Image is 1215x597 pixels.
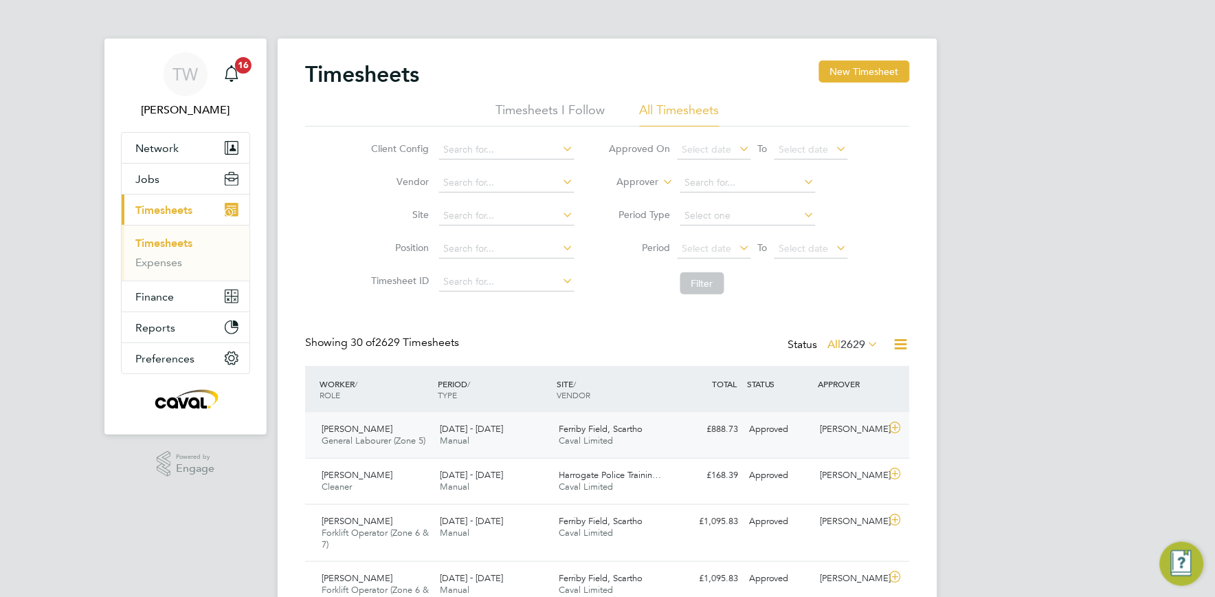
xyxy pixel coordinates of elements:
[744,567,815,590] div: Approved
[609,208,671,221] label: Period Type
[557,389,591,400] span: VENDOR
[815,567,887,590] div: [PERSON_NAME]
[316,371,435,407] div: WORKER
[672,567,744,590] div: £1,095.83
[322,423,392,435] span: [PERSON_NAME]
[779,242,829,254] span: Select date
[135,142,179,155] span: Network
[368,274,430,287] label: Timesheet ID
[788,336,882,355] div: Status
[435,371,554,407] div: PERIOD
[157,451,215,477] a: Powered byEngage
[744,464,815,487] div: Approved
[640,102,720,127] li: All Timesheets
[355,378,357,389] span: /
[441,527,470,539] span: Manual
[574,378,577,389] span: /
[441,469,504,481] span: [DATE] - [DATE]
[320,389,340,400] span: ROLE
[350,336,375,349] span: 30 of
[368,175,430,188] label: Vendor
[609,142,671,155] label: Approved On
[439,173,575,193] input: Search for...
[680,173,816,193] input: Search for...
[350,336,459,349] span: 2629 Timesheets
[135,290,174,303] span: Finance
[322,435,425,446] span: General Labourer (Zone 5)
[682,242,732,254] span: Select date
[135,321,175,334] span: Reports
[121,388,250,410] a: Go to home page
[672,510,744,533] div: £1,095.83
[744,510,815,533] div: Approved
[122,312,249,343] button: Reports
[441,584,470,596] span: Manual
[368,208,430,221] label: Site
[680,206,816,226] input: Select one
[1160,542,1204,586] button: Engage Resource Center
[104,39,267,435] nav: Main navigation
[754,239,772,257] span: To
[559,481,614,492] span: Caval Limited
[305,336,462,350] div: Showing
[368,142,430,155] label: Client Config
[122,281,249,312] button: Finance
[496,102,605,127] li: Timesheets I Follow
[815,371,887,396] div: APPROVER
[682,143,732,155] span: Select date
[815,464,887,487] div: [PERSON_NAME]
[135,204,192,217] span: Timesheets
[559,469,662,481] span: Harrogate Police Trainin…
[779,143,829,155] span: Select date
[135,173,159,186] span: Jobs
[441,572,504,584] span: [DATE] - [DATE]
[439,140,575,160] input: Search for...
[322,515,392,527] span: [PERSON_NAME]
[744,418,815,441] div: Approved
[122,164,249,194] button: Jobs
[441,435,470,446] span: Manual
[122,225,249,281] div: Timesheets
[597,175,659,189] label: Approver
[609,241,671,254] label: Period
[559,584,614,596] span: Caval Limited
[122,343,249,373] button: Preferences
[559,527,614,539] span: Caval Limited
[439,206,575,226] input: Search for...
[712,378,737,389] span: TOTAL
[441,515,504,527] span: [DATE] - [DATE]
[121,102,250,118] span: Tim Wells
[559,515,643,527] span: Ferriby Field, Scartho
[672,418,744,441] div: £888.73
[819,61,910,83] button: New Timesheet
[218,52,245,96] a: 16
[439,272,575,292] input: Search for...
[828,338,880,351] label: All
[841,338,866,351] span: 2629
[322,527,429,550] span: Forklift Operator (Zone 6 & 7)
[176,451,214,463] span: Powered by
[173,65,199,83] span: TW
[815,418,887,441] div: [PERSON_NAME]
[135,256,182,269] a: Expenses
[235,57,252,74] span: 16
[468,378,471,389] span: /
[744,371,815,396] div: STATUS
[322,481,352,492] span: Cleaner
[438,389,458,400] span: TYPE
[322,572,392,584] span: [PERSON_NAME]
[559,435,614,446] span: Caval Limited
[754,140,772,158] span: To
[135,237,192,250] a: Timesheets
[368,241,430,254] label: Position
[559,572,643,584] span: Ferriby Field, Scartho
[815,510,887,533] div: [PERSON_NAME]
[305,61,419,88] h2: Timesheets
[439,239,575,259] input: Search for...
[680,272,724,294] button: Filter
[122,133,249,163] button: Network
[122,195,249,225] button: Timesheets
[672,464,744,487] div: £168.39
[135,352,194,365] span: Preferences
[322,469,392,481] span: [PERSON_NAME]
